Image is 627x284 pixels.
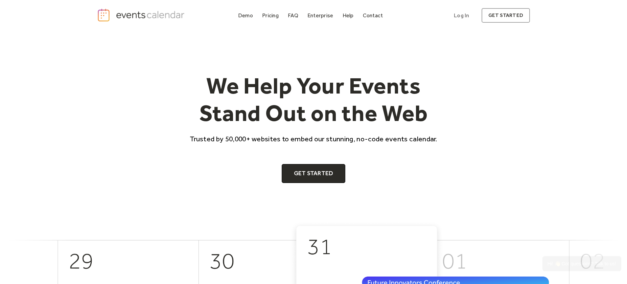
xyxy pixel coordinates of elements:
[238,14,253,17] div: Demo
[262,14,279,17] div: Pricing
[307,14,333,17] div: Enterprise
[259,11,281,20] a: Pricing
[360,11,386,20] a: Contact
[288,14,298,17] div: FAQ
[184,72,443,127] h1: We Help Your Events Stand Out on the Web
[97,8,186,22] a: home
[363,14,383,17] div: Contact
[482,8,530,23] a: get started
[285,11,301,20] a: FAQ
[447,8,476,23] a: Log In
[305,11,336,20] a: Enterprise
[282,164,346,183] a: Get Started
[340,11,356,20] a: Help
[343,14,354,17] div: Help
[184,134,443,144] p: Trusted by 50,000+ websites to embed our stunning, no-code events calendar.
[235,11,256,20] a: Demo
